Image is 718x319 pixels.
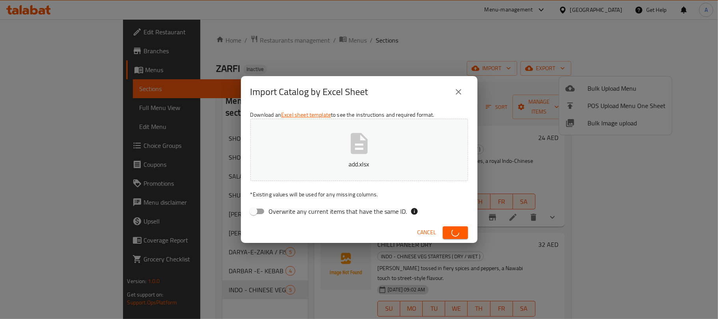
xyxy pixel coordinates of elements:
[410,207,418,215] svg: If the overwrite option isn't selected, then the items that match an existing ID will be ignored ...
[263,159,456,169] p: add.xlsx
[241,108,477,222] div: Download an to see the instructions and required format.
[250,86,368,98] h2: Import Catalog by Excel Sheet
[418,228,436,237] span: Cancel
[414,225,440,240] button: Cancel
[269,207,407,216] span: Overwrite any current items that have the same ID.
[250,119,468,181] button: add.xlsx
[250,190,468,198] p: Existing values will be used for any missing columns.
[449,82,468,101] button: close
[281,110,331,120] a: Excel sheet template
